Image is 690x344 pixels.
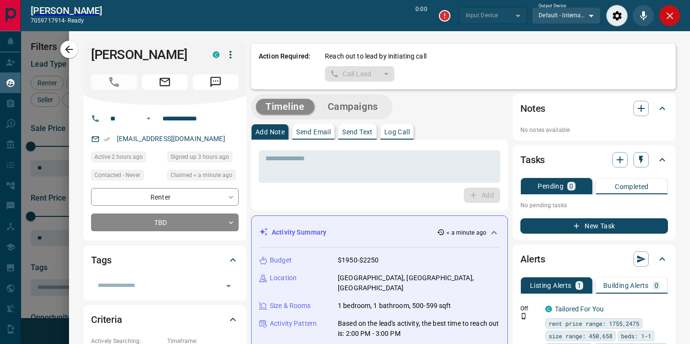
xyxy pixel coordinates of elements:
p: $1950-$2250 [338,255,379,265]
span: Contacted - Never [94,170,140,180]
h2: Criteria [91,312,122,327]
div: Alerts [520,248,668,271]
span: Signed up 3 hours ago [171,152,229,162]
p: 0:00 [415,5,427,26]
h2: [PERSON_NAME] [31,5,102,16]
div: Audio Settings [606,5,628,26]
span: size range: 450,658 [549,331,612,341]
span: beds: 1-1 [621,331,651,341]
a: Tailored For You [555,305,604,313]
p: Action Required: [259,51,310,82]
h2: Tags [91,252,111,268]
p: Activity Pattern [270,319,317,329]
span: Claimed < a minute ago [171,170,232,180]
p: Location [270,273,297,283]
button: New Task [520,218,668,234]
button: Campaigns [318,99,388,115]
p: Completed [615,183,649,190]
span: Message [193,74,239,90]
span: ready [68,17,84,24]
p: 7059717914 - [31,16,102,25]
div: Tags [91,249,239,272]
p: Based on the lead's activity, the best time to reach out is: 2:00 PM - 3:00 PM [338,319,500,339]
p: 0 [655,282,658,289]
div: Close [659,5,680,26]
span: Call [91,74,137,90]
p: 0 [569,183,573,190]
span: Email [142,74,188,90]
span: rent price range: 1755,2475 [549,319,639,328]
div: Mute [632,5,654,26]
div: Mon Oct 13 2025 [167,152,239,165]
div: condos.ca [545,306,552,312]
p: Reach out to lead by initiating call [325,51,426,61]
span: Active 2 hours ago [94,152,143,162]
div: Tasks [520,148,668,171]
h2: Notes [520,101,545,116]
p: No pending tasks [520,198,668,213]
h2: Tasks [520,152,545,167]
h2: Alerts [520,251,545,267]
p: Building Alerts [603,282,649,289]
div: condos.ca [213,51,219,58]
div: Activity Summary< a minute ago [259,224,500,241]
div: Mon Oct 13 2025 [167,170,239,183]
p: No notes available [520,126,668,134]
p: < a minute ago [447,228,486,237]
p: [GEOGRAPHIC_DATA], [GEOGRAPHIC_DATA], [GEOGRAPHIC_DATA] [338,273,500,293]
div: TBD [91,214,239,231]
p: Activity Summary [272,227,326,237]
svg: Email Verified [103,136,110,142]
p: Listing Alerts [530,282,572,289]
div: Notes [520,97,668,120]
p: Send Email [296,129,331,135]
p: Pending [538,183,563,190]
div: Mon Oct 13 2025 [91,152,162,165]
p: Size & Rooms [270,301,311,311]
p: Budget [270,255,292,265]
div: Criteria [91,308,239,331]
button: Open [222,279,235,293]
a: [EMAIL_ADDRESS][DOMAIN_NAME] [117,135,225,142]
p: Off [520,304,540,313]
p: Send Text [342,129,373,135]
label: Output Device [539,3,566,9]
h1: [PERSON_NAME] [91,47,198,62]
div: Renter [91,188,239,206]
svg: Push Notification Only [520,313,527,320]
button: Open [143,113,154,124]
div: Default - Internal Speakers (Built-in) [532,7,600,24]
p: 1 [577,282,581,289]
button: Timeline [256,99,314,115]
p: Log Call [384,129,410,135]
div: split button [325,66,394,82]
p: 1 bedroom, 1 bathroom, 500-599 sqft [338,301,451,311]
p: Add Note [255,129,285,135]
